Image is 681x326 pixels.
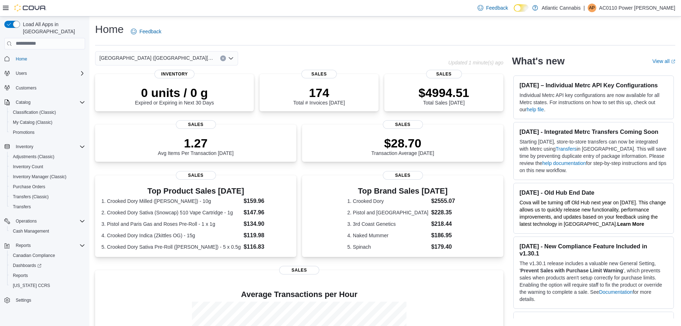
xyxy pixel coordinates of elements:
[556,146,577,152] a: Transfers
[13,228,49,234] span: Cash Management
[371,136,434,156] div: Transaction Average [DATE]
[419,86,469,100] p: $4994.51
[10,183,85,191] span: Purchase Orders
[10,271,85,280] span: Reports
[13,98,33,107] button: Catalog
[7,261,88,271] a: Dashboards
[102,243,241,250] dt: 5. Crooked Dory Sativa Pre-Roll ([PERSON_NAME]) - 5 x 0.5g
[7,127,88,137] button: Promotions
[7,182,88,192] button: Purchase Orders
[7,117,88,127] button: My Catalog (Classic)
[371,136,434,150] p: $28.70
[519,200,666,227] span: Cova will be turning off Old Hub next year on [DATE]. This change allows us to quickly release ne...
[10,172,69,181] a: Inventory Manager (Classic)
[154,70,194,78] span: Inventory
[448,60,503,65] p: Updated 1 minute(s) ago
[1,54,88,64] button: Home
[527,107,544,112] a: help file
[7,107,88,117] button: Classification (Classic)
[617,221,644,227] a: Learn More
[519,82,668,89] h3: [DATE] – Individual Metrc API Key Configurations
[599,4,675,12] p: AC0110 Power [PERSON_NAME]
[293,86,345,106] div: Total # Invoices [DATE]
[347,187,458,195] h3: Top Brand Sales [DATE]
[16,144,33,150] span: Inventory
[13,204,31,210] span: Transfers
[243,208,290,217] dd: $147.96
[512,55,564,67] h2: What's new
[13,263,41,268] span: Dashboards
[10,203,85,211] span: Transfers
[10,227,52,235] a: Cash Management
[13,296,85,305] span: Settings
[10,128,85,137] span: Promotions
[16,56,27,62] span: Home
[431,208,458,217] dd: $228.35
[13,217,40,225] button: Operations
[13,296,34,305] a: Settings
[102,220,241,228] dt: 3. Pistol and Paris Gas and Roses Pre-Roll - 1 x 1g
[7,192,88,202] button: Transfers (Classic)
[519,243,668,257] h3: [DATE] - New Compliance Feature Included in v1.30.1
[10,281,85,290] span: Washington CCRS
[13,69,85,78] span: Users
[7,281,88,291] button: [US_STATE] CCRS
[10,108,85,117] span: Classification (Classic)
[10,118,85,127] span: My Catalog (Classic)
[16,99,30,105] span: Catalog
[220,55,226,61] button: Clear input
[514,4,529,12] input: Dark Mode
[7,202,88,212] button: Transfers
[13,273,28,278] span: Reports
[10,251,58,260] a: Canadian Compliance
[13,55,30,63] a: Home
[589,4,595,12] span: AP
[13,142,36,151] button: Inventory
[519,128,668,135] h3: [DATE] - Integrated Metrc Transfers Coming Soon
[10,261,85,270] span: Dashboards
[599,289,633,295] a: Documentation
[431,243,458,251] dd: $179.40
[13,241,85,250] span: Reports
[10,162,85,171] span: Inventory Count
[293,86,345,100] p: 174
[102,232,241,239] dt: 4. Crooked Dory Indica (Zkittles OG) - 15g
[431,220,458,228] dd: $218.44
[10,152,85,161] span: Adjustments (Classic)
[383,171,423,180] span: Sales
[10,193,51,201] a: Transfers (Classic)
[176,171,216,180] span: Sales
[13,110,56,115] span: Classification (Classic)
[1,97,88,107] button: Catalog
[13,184,45,190] span: Purchase Orders
[10,128,38,137] a: Promotions
[301,70,337,78] span: Sales
[519,260,668,303] p: The v1.30.1 release includes a valuable new General Setting, ' ', which prevents sales when produ...
[419,86,469,106] div: Total Sales [DATE]
[13,84,39,92] a: Customers
[13,120,53,125] span: My Catalog (Classic)
[431,231,458,240] dd: $186.95
[10,203,34,211] a: Transfers
[347,243,429,250] dt: 5. Spinach
[347,232,429,239] dt: 4. Naked Mummer
[588,4,596,12] div: AC0110 Power Mike
[102,198,241,205] dt: 1. Crooked Dory Milled ([PERSON_NAME]) - 10g
[20,21,85,35] span: Load All Apps in [GEOGRAPHIC_DATA]
[542,160,586,166] a: help documentation
[10,261,44,270] a: Dashboards
[176,120,216,129] span: Sales
[10,172,85,181] span: Inventory Manager (Classic)
[13,174,66,180] span: Inventory Manager (Classic)
[542,4,581,12] p: Atlantic Cannabis
[14,4,46,11] img: Cova
[7,226,88,236] button: Cash Management
[13,130,35,135] span: Promotions
[10,108,59,117] a: Classification (Classic)
[158,136,234,156] div: Avg Items Per Transaction [DATE]
[128,24,164,39] a: Feedback
[279,266,319,274] span: Sales
[10,118,55,127] a: My Catalog (Classic)
[95,22,124,37] h1: Home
